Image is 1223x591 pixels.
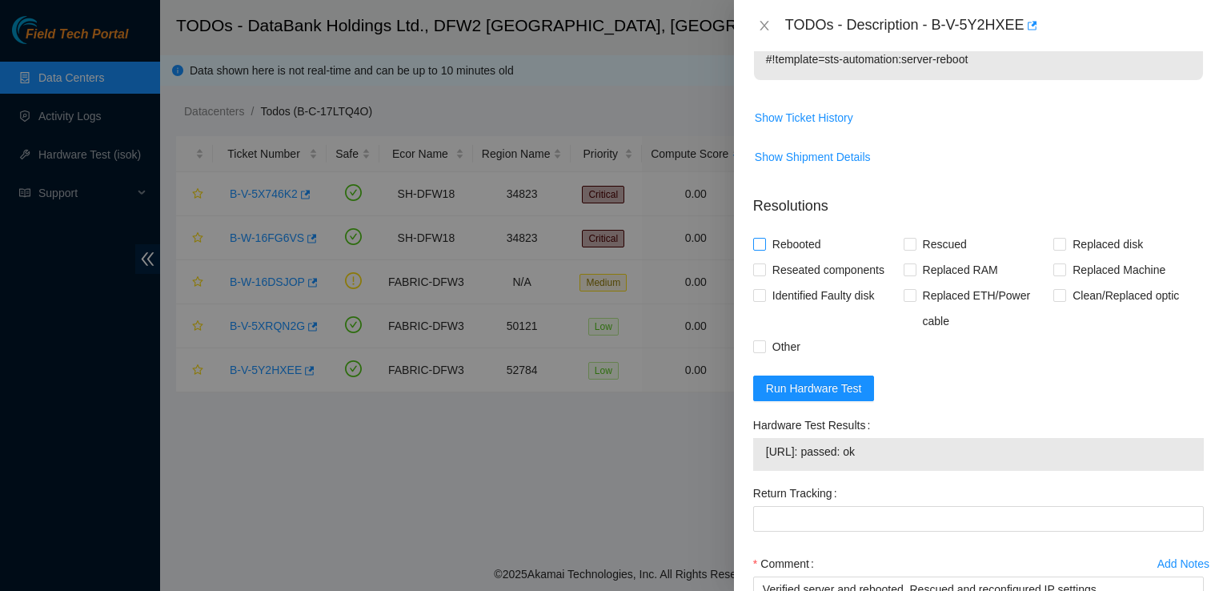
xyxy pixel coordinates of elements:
span: Show Shipment Details [755,148,871,166]
span: Identified Faulty disk [766,283,881,308]
span: Other [766,334,807,360]
span: Rescued [916,231,973,257]
button: Add Notes [1157,551,1210,577]
span: Replaced RAM [916,257,1004,283]
span: Reseated components [766,257,891,283]
p: Resolutions [753,183,1204,217]
div: TODOs - Description - B-V-5Y2HXEE [785,13,1204,38]
span: close [758,19,771,32]
input: Return Tracking [753,506,1204,532]
label: Hardware Test Results [753,412,876,438]
span: Run Hardware Test [766,380,862,397]
label: Comment [753,551,820,577]
label: Return Tracking [753,480,844,506]
span: Replaced ETH/Power cable [916,283,1054,334]
button: Run Hardware Test [753,376,875,401]
button: Show Shipment Details [754,144,872,170]
span: [URL]: passed: ok [766,443,1191,460]
span: Clean/Replaced optic [1066,283,1185,308]
span: Replaced Machine [1066,257,1172,283]
button: Show Ticket History [754,105,854,131]
button: Close [753,18,776,34]
span: Show Ticket History [755,109,853,127]
span: Replaced disk [1066,231,1149,257]
span: Rebooted [766,231,828,257]
div: Add Notes [1157,558,1209,569]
